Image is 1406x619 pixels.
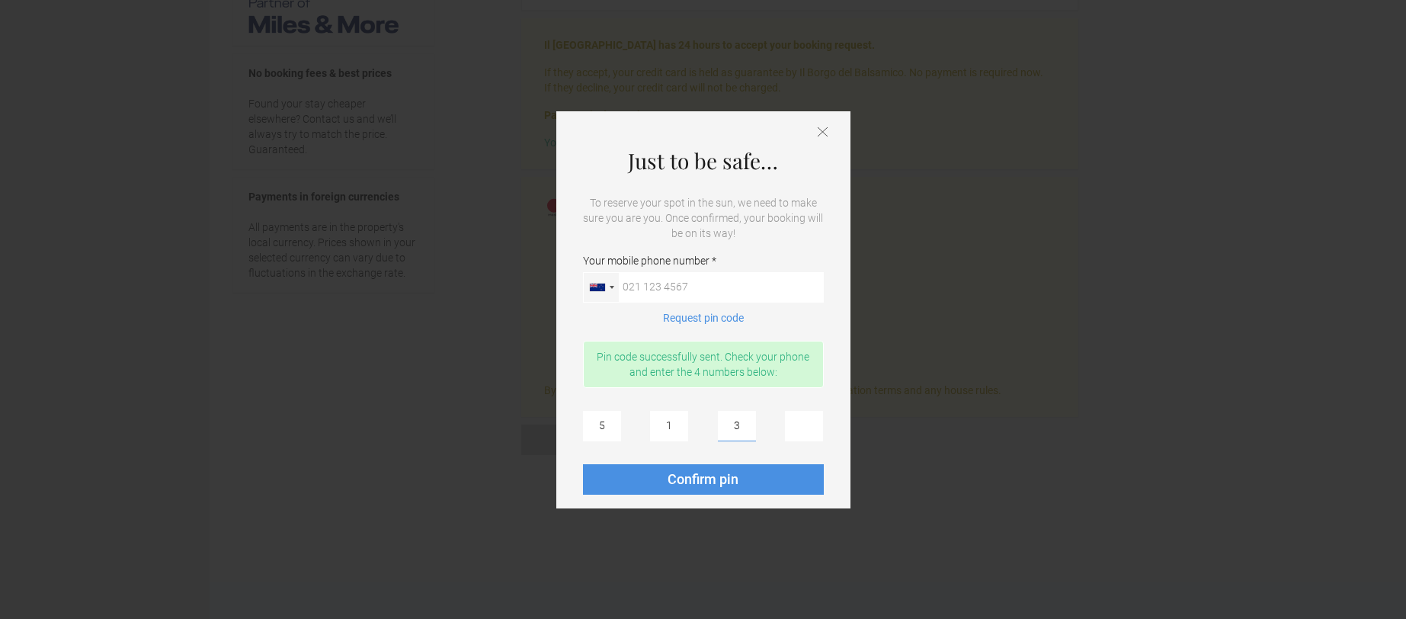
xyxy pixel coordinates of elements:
[583,464,824,495] button: Confirm pin
[583,149,824,172] h4: Just to be safe…
[584,273,619,302] div: New Zealand: +64
[583,253,716,268] span: Your mobile phone number
[668,471,738,487] span: Confirm pin
[583,195,824,241] p: To reserve your spot in the sun, we need to make sure you are you. Once confirmed, your booking w...
[583,272,824,303] input: Your mobile phone number
[583,341,824,388] div: Pin code successfully sent. Check your phone and enter the 4 numbers below:
[654,310,753,326] button: Request pin code
[818,127,828,140] button: Close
